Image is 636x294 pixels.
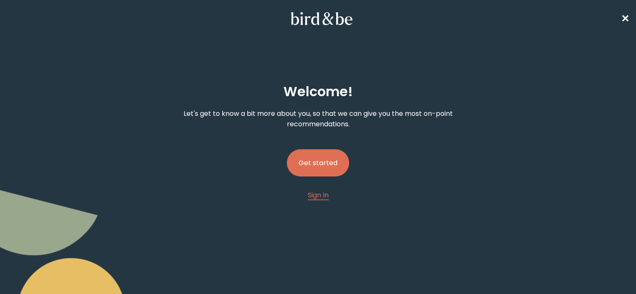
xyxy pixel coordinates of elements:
iframe: Gorgias live chat messenger [594,255,628,286]
span: ✕ [621,12,629,26]
h2: Welcome ! [284,82,353,102]
a: Sign In [308,190,329,200]
button: Get started [287,149,349,176]
a: ✕ [621,11,629,26]
p: Let's get to know a bit more about you, so that we can give you the most on-point recommendations. [166,108,470,129]
a: Get started [287,136,349,190]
